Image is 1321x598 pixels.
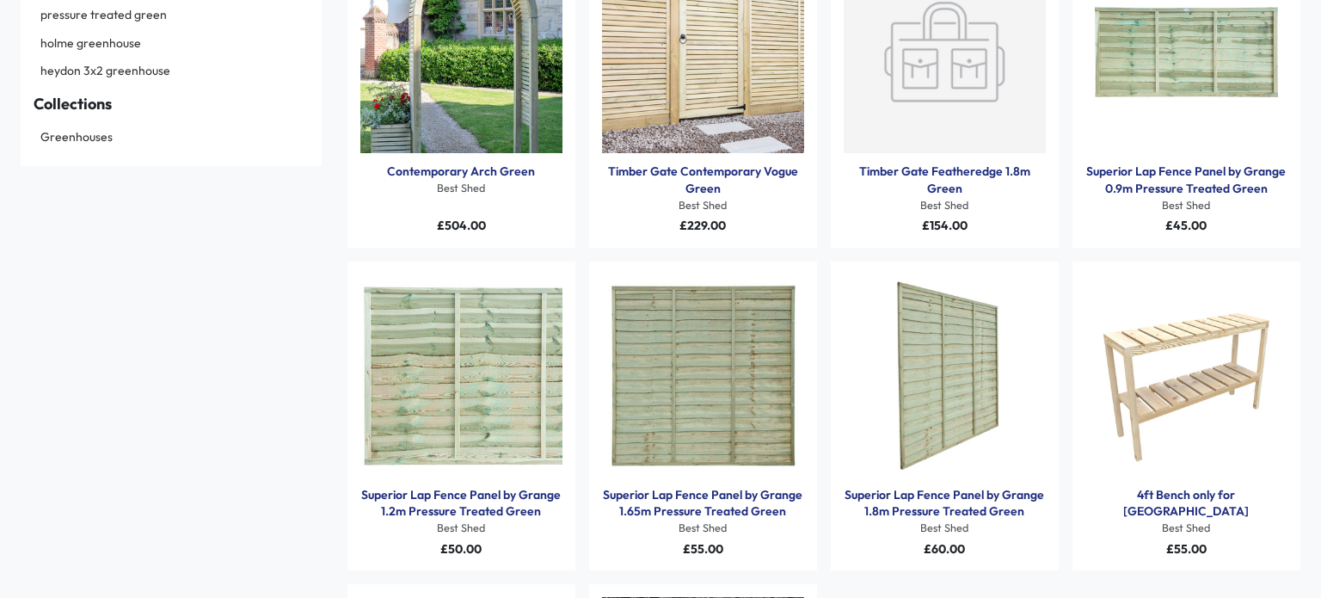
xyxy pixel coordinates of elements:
div: Best Shed [1085,198,1287,213]
img: Superior Lap Fence Panel by Grange 1.8m Pressure Treated Green - Best Shed [844,274,1046,477]
span: £229.00 [679,218,726,233]
div: Best Shed [844,521,1046,536]
span: £45.00 [1165,218,1207,233]
div: Best Shed [844,198,1046,213]
a: holme greenhouse [34,31,309,57]
span: £154.00 [922,218,968,233]
span: £504.00 [437,218,486,233]
span: £55.00 [1166,541,1207,557]
span: £60.00 [924,541,965,557]
a: Superior Lap Fence Panel by Grange 1.8m Pressure Treated Green [844,487,1046,521]
a: pressure treated green [34,3,309,28]
div: Best Shed [602,521,804,536]
div: Collections [34,93,309,114]
a: Products: Superior Lap Fence Panel by Grange 1.2m Pressure Treated Green [360,274,562,477]
a: Superior Lap Fence Panel by Grange 0.9m Pressure Treated Green [1085,163,1287,197]
a: Products: Superior Lap Fence Panel by Grange 1.65m Pressure Treated Green [602,274,804,477]
a: Superior Lap Fence Panel by Grange 1.65m Pressure Treated Green [602,487,804,521]
a: Greenhouses [34,125,309,151]
img: Superior Lap Fence Panel by Grange 1.2m Pressure Treated Green - Best Shed [360,274,562,477]
div: Best Shed [602,198,804,213]
a: Timber Gate Contemporary Vogue Green [602,163,804,197]
span: £55.00 [683,541,723,557]
div: Best Shed [360,181,562,196]
a: Products: Superior Lap Fence Panel by Grange 1.8m Pressure Treated Green [844,274,1046,477]
img: Superior Lap Fence Panel by Grange 1.65m Pressure Treated Green - Best Shed [602,274,804,477]
a: Timber Gate Featheredge 1.8m Green [844,163,1046,197]
a: Products: 4ft Bench only for Shire Holkham Greenhouse [1085,274,1287,477]
a: heydon 3x2 greenhouse [34,59,309,84]
div: Best Shed [1085,521,1287,536]
a: 4ft Bench only for [GEOGRAPHIC_DATA] [1085,487,1287,521]
div: Contemporary Arch Green [360,163,562,181]
a: Superior Lap Fence Panel by Grange 1.2m Pressure Treated Green [360,487,562,521]
div: 4ft Bench only for Shire Holkham Greenhouse [1085,487,1287,521]
span: £50.00 [440,541,482,557]
div: Best Shed [360,521,562,536]
a: Contemporary Arch Green [387,163,535,181]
